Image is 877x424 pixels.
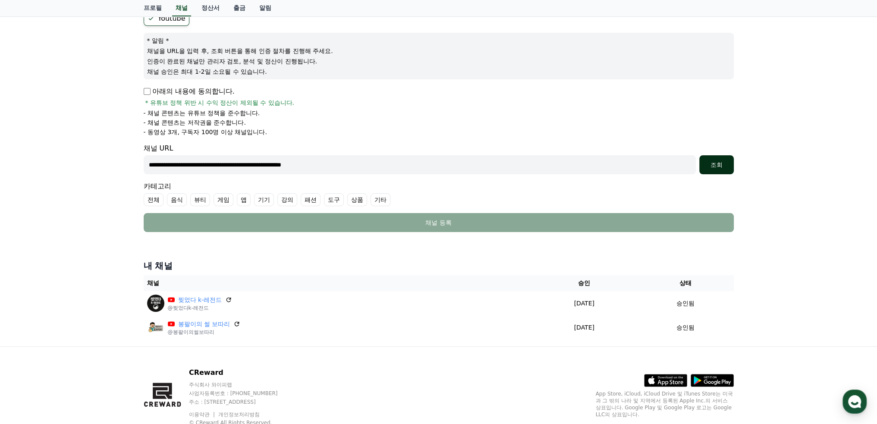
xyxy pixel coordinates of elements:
[144,118,246,127] p: - 채널 콘텐츠는 저작권을 준수합니다.
[3,273,57,295] a: 홈
[190,193,210,206] label: 뷰티
[189,367,294,378] p: CReward
[147,57,730,66] p: 인증이 완료된 채널만 관리자 검토, 분석 및 정산이 진행됩니다.
[144,109,260,117] p: - 채널 콘텐츠는 유튜브 정책을 준수합니다.
[699,155,734,174] button: 조회
[133,286,144,293] span: 설정
[596,390,734,418] p: App Store, iCloud, iCloud Drive 및 iTunes Store는 미국과 그 밖의 나라 및 지역에서 등록된 Apple Inc.의 서비스 상표입니다. Goo...
[189,381,294,388] p: 주식회사 와이피랩
[144,181,734,206] div: 카테고리
[144,86,235,97] p: 아래의 내용에 동의합니다.
[168,329,241,336] p: @봉팔이의썰보따리
[27,286,32,293] span: 홈
[144,260,734,272] h4: 내 채널
[161,218,717,227] div: 채널 등록
[147,67,730,76] p: 채널 승인은 최대 1-2일 소요될 수 있습니다.
[79,287,89,294] span: 대화
[676,299,695,308] p: 승인됨
[254,193,274,206] label: 기기
[144,128,267,136] p: - 동영상 3개, 구독자 100명 이상 채널입니다.
[147,319,164,336] img: 봉팔이의 썰 보따리
[237,193,251,206] label: 앱
[703,160,730,169] div: 조회
[144,193,163,206] label: 전체
[214,193,233,206] label: 게임
[637,275,734,291] th: 상태
[189,390,294,397] p: 사업자등록번호 : [PHONE_NUMBER]
[111,273,166,295] a: 설정
[144,275,531,291] th: 채널
[144,213,734,232] button: 채널 등록
[189,411,216,418] a: 이용약관
[147,47,730,55] p: 채널을 URL을 입력 후, 조회 버튼을 통해 인증 절차를 진행해 주세요.
[347,193,367,206] label: 상품
[535,299,634,308] p: [DATE]
[145,98,295,107] span: * 유튜브 정책 위반 시 수익 정산이 제외될 수 있습니다.
[168,305,233,311] p: @찢었다k-레전드
[147,295,164,312] img: 찢었다 k-레전드
[144,11,189,26] label: Youtube
[324,193,344,206] label: 도구
[301,193,321,206] label: 패션
[218,411,260,418] a: 개인정보처리방침
[676,323,695,332] p: 승인됨
[277,193,297,206] label: 강의
[144,143,734,174] div: 채널 URL
[178,320,230,329] a: 봉팔이의 썰 보따리
[371,193,390,206] label: 기타
[189,399,294,405] p: 주소 : [STREET_ADDRESS]
[167,193,187,206] label: 음식
[57,273,111,295] a: 대화
[178,295,222,305] a: 찢었다 k-레전드
[535,323,634,332] p: [DATE]
[531,275,637,291] th: 승인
